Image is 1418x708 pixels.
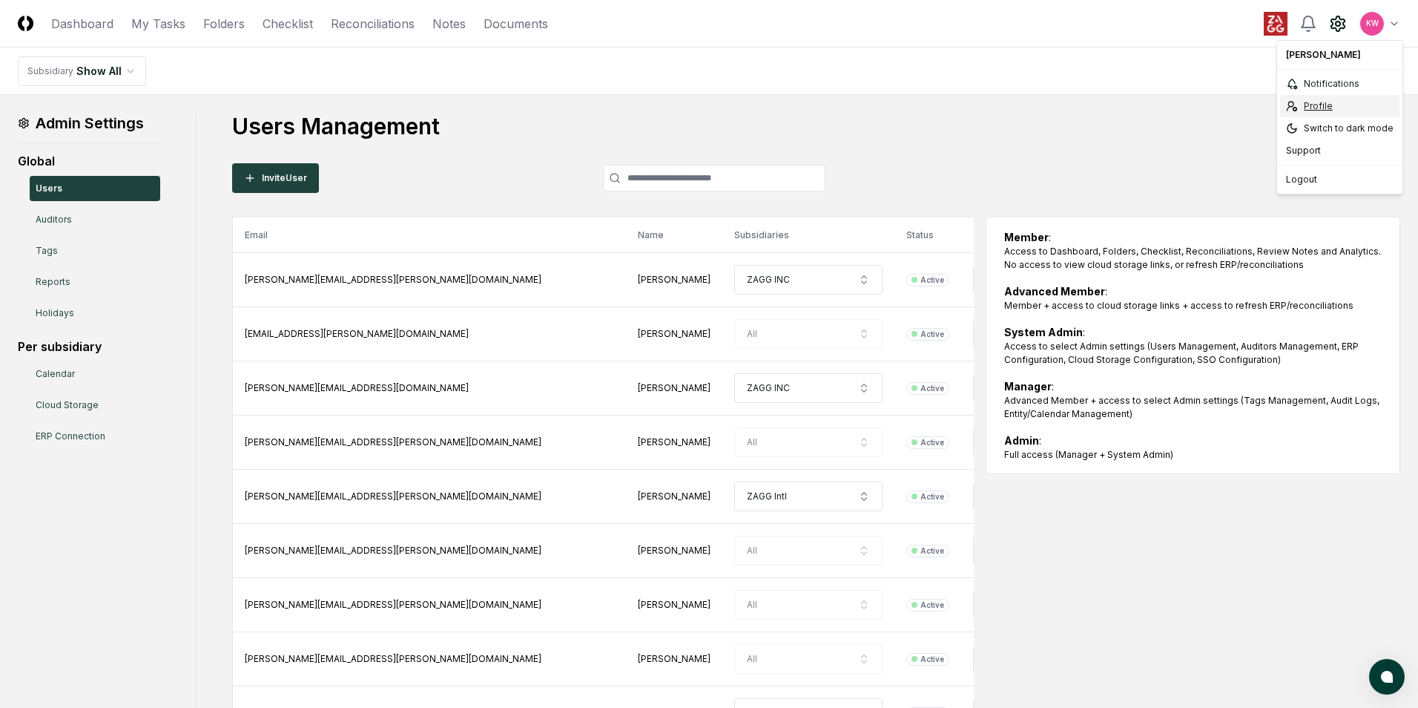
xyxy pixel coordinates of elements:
div: Logout [1280,168,1399,191]
div: [PERSON_NAME] [1280,44,1399,66]
a: Profile [1280,95,1399,117]
a: Notifications [1280,73,1399,95]
div: Switch to dark mode [1280,117,1399,140]
div: Support [1280,140,1399,162]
